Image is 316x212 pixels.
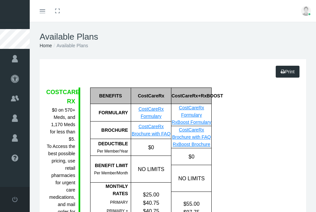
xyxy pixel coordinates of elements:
div: DEDUCTIBLE [90,140,128,147]
a: Home [40,43,52,48]
img: user-placeholder.jpg [301,6,311,16]
a: CostCareRx Brochure with FAQ [172,127,211,140]
div: MONTHLY RATES [90,183,128,197]
div: $0 [131,139,171,156]
div: $0 [171,148,211,165]
a: RxBoost Formulary [172,120,211,125]
div: BROCHURE [90,122,131,139]
h1: Available Plans [40,32,306,42]
span: PRIMARY [110,200,128,205]
div: BENEFIT LIMIT [90,162,128,169]
div: $25.00 [131,191,171,199]
a: CostCareRx Formulary [179,105,204,118]
div: $55.00 [171,200,211,208]
span: Per Member/Year [97,149,128,154]
div: FORMULARY [90,104,131,122]
div: CostCareRx+RxBOOST [171,88,211,104]
div: BENEFITS [90,88,131,104]
div: CostCareRx [131,88,171,104]
div: COSTCARE RX [46,88,75,106]
a: CostCareRx Formulary [138,106,163,119]
div: NO LIMITS [131,156,171,182]
span: Per Member/Month [94,171,128,175]
div: $40.75 [131,199,171,207]
a: CostCareRx Brochure with FAQ [132,124,171,136]
a: Print [276,66,299,78]
a: RxBoost Brochure [173,142,210,147]
div: NO LIMITS [171,165,211,192]
li: Available Plans [52,42,88,49]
